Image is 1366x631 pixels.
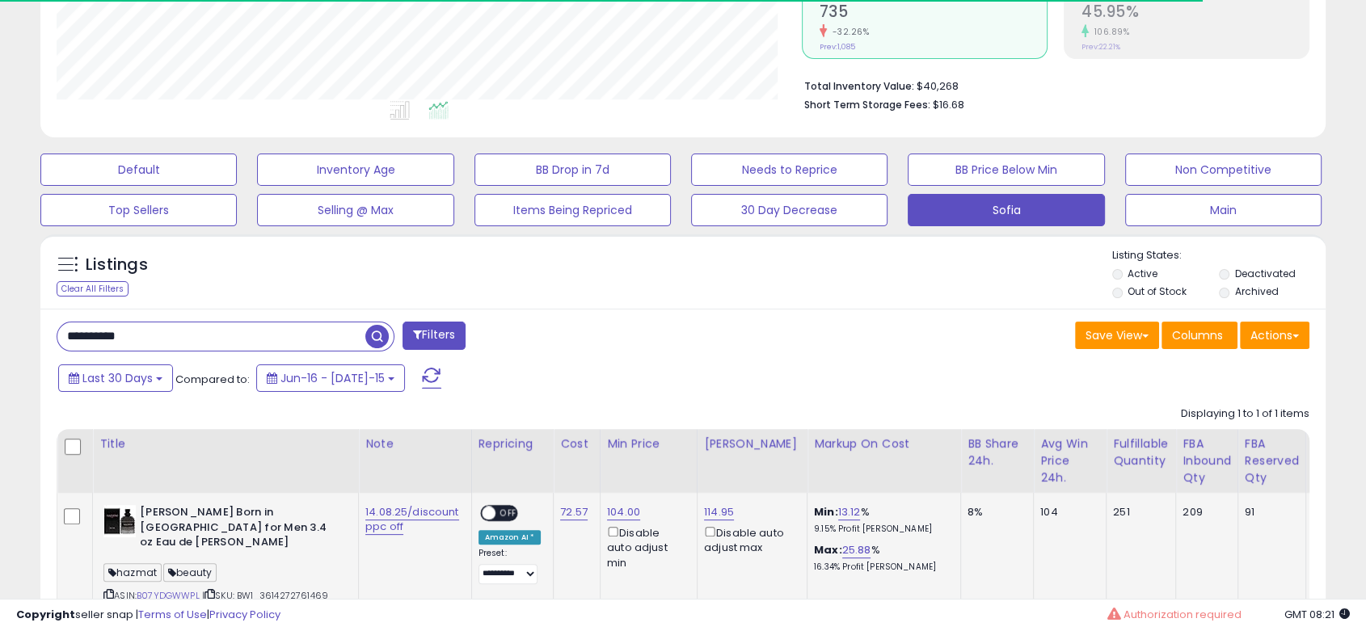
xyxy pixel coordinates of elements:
[280,370,385,386] span: Jun-16 - [DATE]-15
[58,364,173,392] button: Last 30 Days
[86,254,148,276] h5: Listings
[257,154,453,186] button: Inventory Age
[103,505,136,537] img: 415dzHwKuTL._SL40_.jpg
[1112,248,1326,263] p: Listing States:
[1183,435,1231,486] div: FBA inbound Qty
[1128,267,1157,280] label: Active
[57,281,129,297] div: Clear All Filters
[908,154,1104,186] button: BB Price Below Min
[99,435,352,452] div: Title
[560,504,588,520] a: 72.57
[1128,284,1187,298] label: Out of Stock
[814,542,842,557] b: Max:
[479,548,542,584] div: Preset:
[1172,327,1223,343] span: Columns
[607,504,640,520] a: 104.00
[137,589,200,603] a: B07YDGWWPL
[1284,607,1350,622] span: 2025-08-15 08:21 GMT
[1125,154,1322,186] button: Non Competitive
[968,435,1027,469] div: BB Share 24h.
[807,429,961,493] th: The percentage added to the cost of goods (COGS) that forms the calculator for Min & Max prices.
[40,194,237,226] button: Top Sellers
[479,530,542,545] div: Amazon AI *
[968,505,1021,520] div: 8%
[704,504,734,520] a: 114.95
[209,607,280,622] a: Privacy Policy
[1125,194,1322,226] button: Main
[16,607,75,622] strong: Copyright
[1113,505,1163,520] div: 251
[691,194,887,226] button: 30 Day Decrease
[1240,322,1309,349] button: Actions
[140,505,336,554] b: [PERSON_NAME] Born in [GEOGRAPHIC_DATA] for Men 3.4 oz Eau de [PERSON_NAME]
[82,370,153,386] span: Last 30 Days
[1181,406,1309,422] div: Displaying 1 to 1 of 1 items
[163,563,217,582] span: beauty
[691,154,887,186] button: Needs to Reprice
[1183,505,1225,520] div: 209
[814,562,948,573] p: 16.34% Profit [PERSON_NAME]
[607,524,685,570] div: Disable auto adjust min
[1075,322,1159,349] button: Save View
[1040,505,1094,520] div: 104
[814,524,948,535] p: 9.15% Profit [PERSON_NAME]
[256,364,405,392] button: Jun-16 - [DATE]-15
[1040,435,1099,486] div: Avg Win Price 24h.
[838,504,861,520] a: 13.12
[1113,435,1169,469] div: Fulfillable Quantity
[202,589,328,602] span: | SKU: BW1_3614272761469
[1245,505,1293,520] div: 91
[474,194,671,226] button: Items Being Repriced
[1235,284,1279,298] label: Archived
[1162,322,1237,349] button: Columns
[257,194,453,226] button: Selling @ Max
[814,505,948,535] div: %
[403,322,466,350] button: Filters
[479,435,547,452] div: Repricing
[607,435,690,452] div: Min Price
[138,607,207,622] a: Terms of Use
[814,504,838,520] b: Min:
[908,194,1104,226] button: Sofia
[560,435,593,452] div: Cost
[842,542,871,558] a: 25.88
[103,563,162,582] span: hazmat
[1245,435,1299,486] div: FBA Reserved Qty
[40,154,237,186] button: Default
[474,154,671,186] button: BB Drop in 7d
[495,507,521,520] span: OFF
[175,372,250,387] span: Compared to:
[365,504,459,535] a: 14.08.25/discount ppc off
[814,435,954,452] div: Markup on Cost
[365,435,465,452] div: Note
[704,435,800,452] div: [PERSON_NAME]
[704,524,795,555] div: Disable auto adjust max
[1235,267,1296,280] label: Deactivated
[16,608,280,623] div: seller snap | |
[814,543,948,573] div: %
